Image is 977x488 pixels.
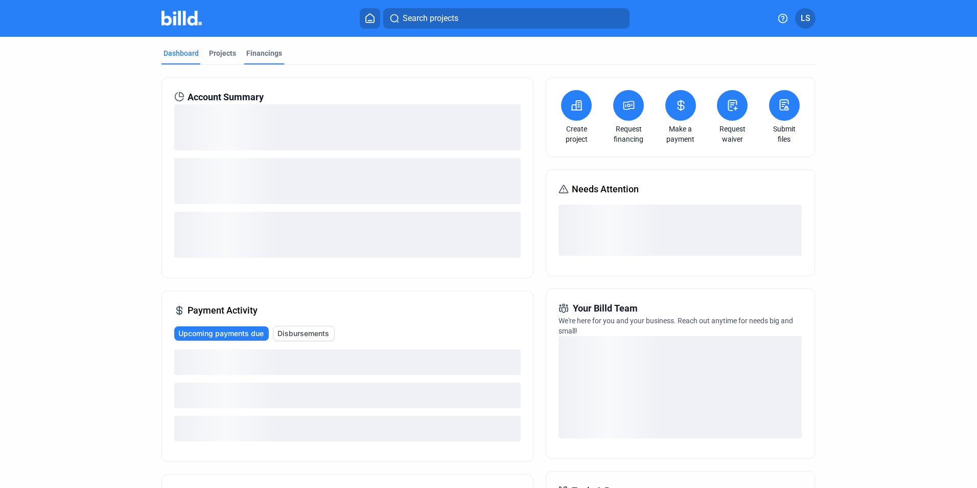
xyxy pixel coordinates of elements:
[273,326,335,341] button: Disbursements
[209,48,236,58] div: Projects
[383,8,630,29] button: Search projects
[559,124,594,144] a: Create project
[572,182,639,196] span: Needs Attention
[174,416,521,441] div: loading
[573,301,638,316] span: Your Billd Team
[174,383,521,408] div: loading
[277,328,329,339] span: Disbursements
[663,124,699,144] a: Make a payment
[246,48,282,58] div: Financings
[174,104,521,150] div: loading
[188,303,258,318] span: Payment Activity
[714,124,750,144] a: Request waiver
[164,48,199,58] div: Dashboard
[174,326,269,341] button: Upcoming payments due
[611,124,646,144] a: Request financing
[766,124,802,144] a: Submit files
[174,349,521,375] div: loading
[559,336,802,438] div: loading
[178,328,264,339] span: Upcoming payments due
[174,158,521,204] div: loading
[403,12,458,25] span: Search projects
[801,12,810,25] span: LS
[174,212,521,258] div: loading
[559,317,793,335] span: We're here for you and your business. Reach out anytime for needs big and small!
[795,8,816,29] button: LS
[188,90,264,104] span: Account Summary
[559,205,802,256] div: loading
[161,11,202,26] img: Billd Company Logo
